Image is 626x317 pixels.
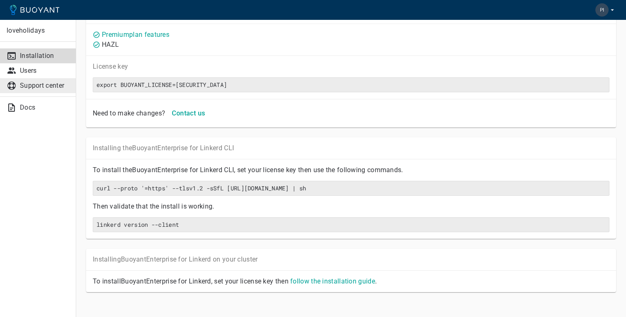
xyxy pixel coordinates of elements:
[290,277,375,285] a: follow the installation guide
[89,106,165,118] div: Need to make changes?
[96,221,606,228] h6: linkerd version --client
[169,109,208,117] a: Contact us
[102,41,119,49] p: HAZL
[93,144,609,152] p: Installing the Buoyant Enterprise for Linkerd CLI
[93,255,609,264] p: Installing Buoyant Enterprise for Linkerd on your cluster
[93,277,609,286] p: To install Buoyant Enterprise for Linkerd, set your license key then .
[20,52,69,60] p: Installation
[20,67,69,75] p: Users
[96,185,606,192] h6: curl --proto '=https' --tlsv1.2 -sSfL [URL][DOMAIN_NAME] | sh
[20,103,69,112] p: Docs
[102,31,169,38] a: Premiumplan features
[93,62,609,71] p: License key
[169,106,208,121] button: Contact us
[96,81,606,89] h6: export BUOYANT_LICENSE=[SECURITY_DATA]
[93,166,609,174] p: To install the Buoyant Enterprise for Linkerd CLI, set your license key then use the following co...
[595,3,609,17] img: Piotr Hryszko
[20,82,69,90] p: Support center
[93,202,609,211] p: Then validate that the install is working.
[172,109,205,118] h4: Contact us
[7,26,69,35] p: loveholidays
